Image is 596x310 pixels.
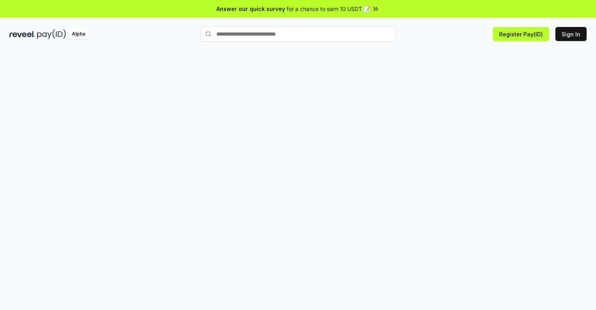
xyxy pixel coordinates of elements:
[555,27,587,41] button: Sign In
[9,29,36,39] img: reveel_dark
[493,27,549,41] button: Register Pay(ID)
[37,29,66,39] img: pay_id
[216,5,285,13] span: Answer our quick survey
[287,5,370,13] span: for a chance to earn 10 USDT 📝
[68,29,89,39] div: Alpha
